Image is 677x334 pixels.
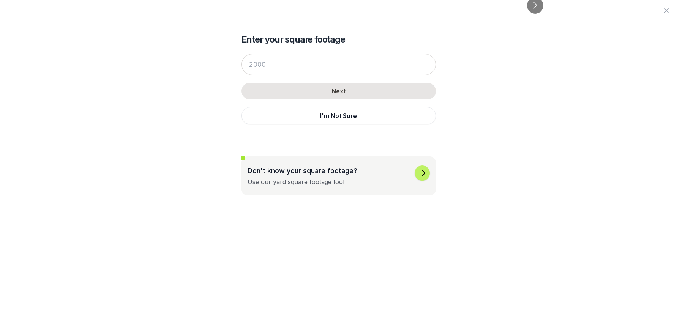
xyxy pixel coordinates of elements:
button: Next [241,83,436,99]
button: Don't know your square footage?Use our yard square footage tool [241,156,436,195]
button: I'm Not Sure [241,107,436,124]
p: Don't know your square footage? [248,165,357,176]
input: 2000 [241,54,436,75]
h2: Enter your square footage [241,33,436,46]
div: Use our yard square footage tool [248,177,344,186]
